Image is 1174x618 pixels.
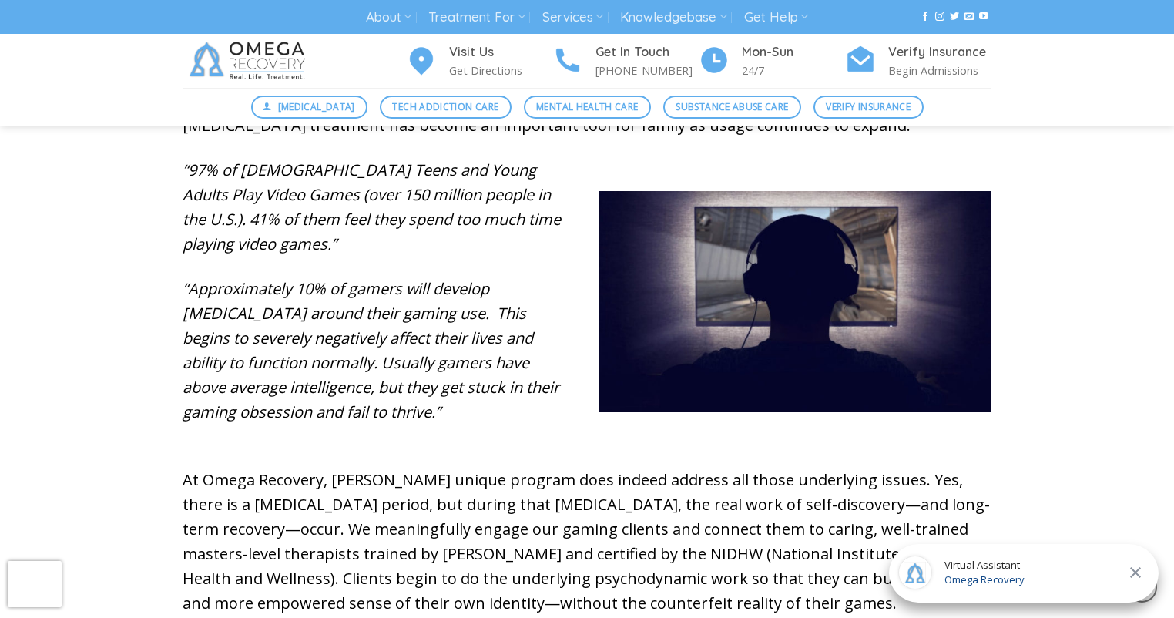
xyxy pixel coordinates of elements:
[552,42,699,80] a: Get In Touch [PHONE_NUMBER]
[380,96,512,119] a: Tech Addiction Care
[888,62,991,79] p: Begin Admissions
[950,12,959,22] a: Follow on Twitter
[620,3,726,32] a: Knowledgebase
[524,96,651,119] a: Mental Health Care
[742,42,845,62] h4: Mon-Sun
[406,42,552,80] a: Visit Us Get Directions
[449,62,552,79] p: Get Directions
[663,96,801,119] a: Substance Abuse Care
[428,3,525,32] a: Treatment For
[979,12,988,22] a: Follow on YouTube
[826,99,911,114] span: Verify Insurance
[813,96,924,119] a: Verify Insurance
[964,12,974,22] a: Send us an email
[183,34,317,88] img: Omega Recovery
[595,42,699,62] h4: Get In Touch
[278,99,355,114] span: [MEDICAL_DATA]
[449,42,552,62] h4: Visit Us
[536,99,638,114] span: Mental Health Care
[888,42,991,62] h4: Verify Insurance
[744,3,808,32] a: Get Help
[366,3,411,32] a: About
[183,160,561,254] em: “97% of [DEMOGRAPHIC_DATA] Teens and Young Adults Play Video Games (over 150 million people in th...
[676,99,788,114] span: Substance Abuse Care
[183,278,559,422] em: “Approximately 10% of gamers will develop [MEDICAL_DATA] around their gaming use. This begins to ...
[183,468,991,616] p: At Omega Recovery, [PERSON_NAME] unique program does indeed address all those underlying issues. ...
[251,96,368,119] a: [MEDICAL_DATA]
[392,99,498,114] span: Tech Addiction Care
[921,12,930,22] a: Follow on Facebook
[845,42,991,80] a: Verify Insurance Begin Admissions
[595,62,699,79] p: [PHONE_NUMBER]
[742,62,845,79] p: 24/7
[935,12,944,22] a: Follow on Instagram
[542,3,603,32] a: Services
